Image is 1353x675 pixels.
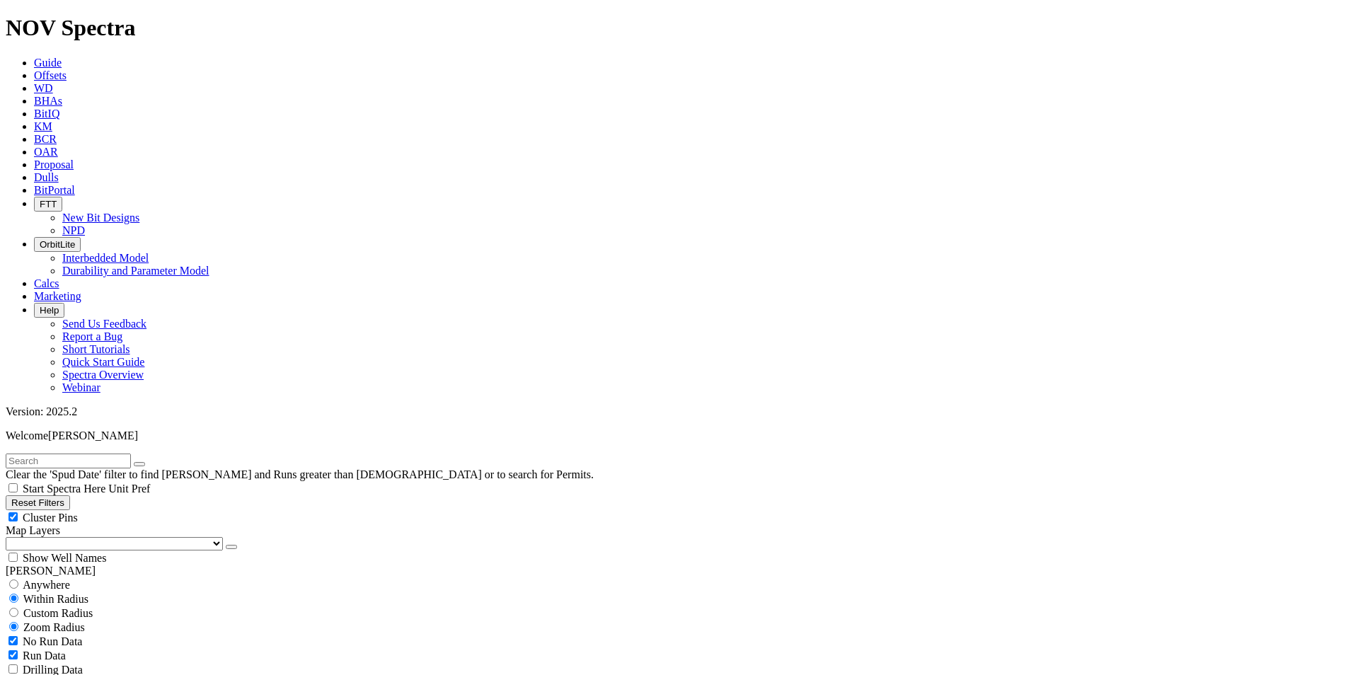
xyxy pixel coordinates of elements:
button: OrbitLite [34,237,81,252]
a: Offsets [34,69,67,81]
span: Unit Pref [108,483,150,495]
p: Welcome [6,429,1347,442]
a: WD [34,82,53,94]
span: [PERSON_NAME] [48,429,138,442]
span: Start Spectra Here [23,483,105,495]
span: Within Radius [23,593,88,605]
a: NPD [62,224,85,236]
input: Start Spectra Here [8,483,18,492]
div: Version: 2025.2 [6,405,1347,418]
button: Help [34,303,64,318]
a: Webinar [62,381,100,393]
span: Show Well Names [23,552,106,564]
a: BCR [34,133,57,145]
div: [PERSON_NAME] [6,565,1347,577]
a: KM [34,120,52,132]
span: No Run Data [23,635,82,647]
span: Custom Radius [23,607,93,619]
span: Map Layers [6,524,60,536]
a: OAR [34,146,58,158]
span: Run Data [23,650,66,662]
a: BitIQ [34,108,59,120]
span: FTT [40,199,57,209]
a: Durability and Parameter Model [62,265,209,277]
span: OrbitLite [40,239,75,250]
a: Proposal [34,158,74,171]
input: Search [6,454,131,468]
a: Report a Bug [62,330,122,342]
a: Calcs [34,277,59,289]
a: Spectra Overview [62,369,144,381]
a: BitPortal [34,184,75,196]
a: New Bit Designs [62,212,139,224]
a: Interbedded Model [62,252,149,264]
button: Reset Filters [6,495,70,510]
a: Short Tutorials [62,343,130,355]
span: Clear the 'Spud Date' filter to find [PERSON_NAME] and Runs greater than [DEMOGRAPHIC_DATA] or to... [6,468,594,480]
span: Anywhere [23,579,70,591]
span: Help [40,305,59,316]
a: Dulls [34,171,59,183]
button: FTT [34,197,62,212]
span: Zoom Radius [23,621,85,633]
a: Marketing [34,290,81,302]
a: Guide [34,57,62,69]
h1: NOV Spectra [6,15,1347,41]
a: Quick Start Guide [62,356,144,368]
a: Send Us Feedback [62,318,146,330]
a: BHAs [34,95,62,107]
span: Cluster Pins [23,512,78,524]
